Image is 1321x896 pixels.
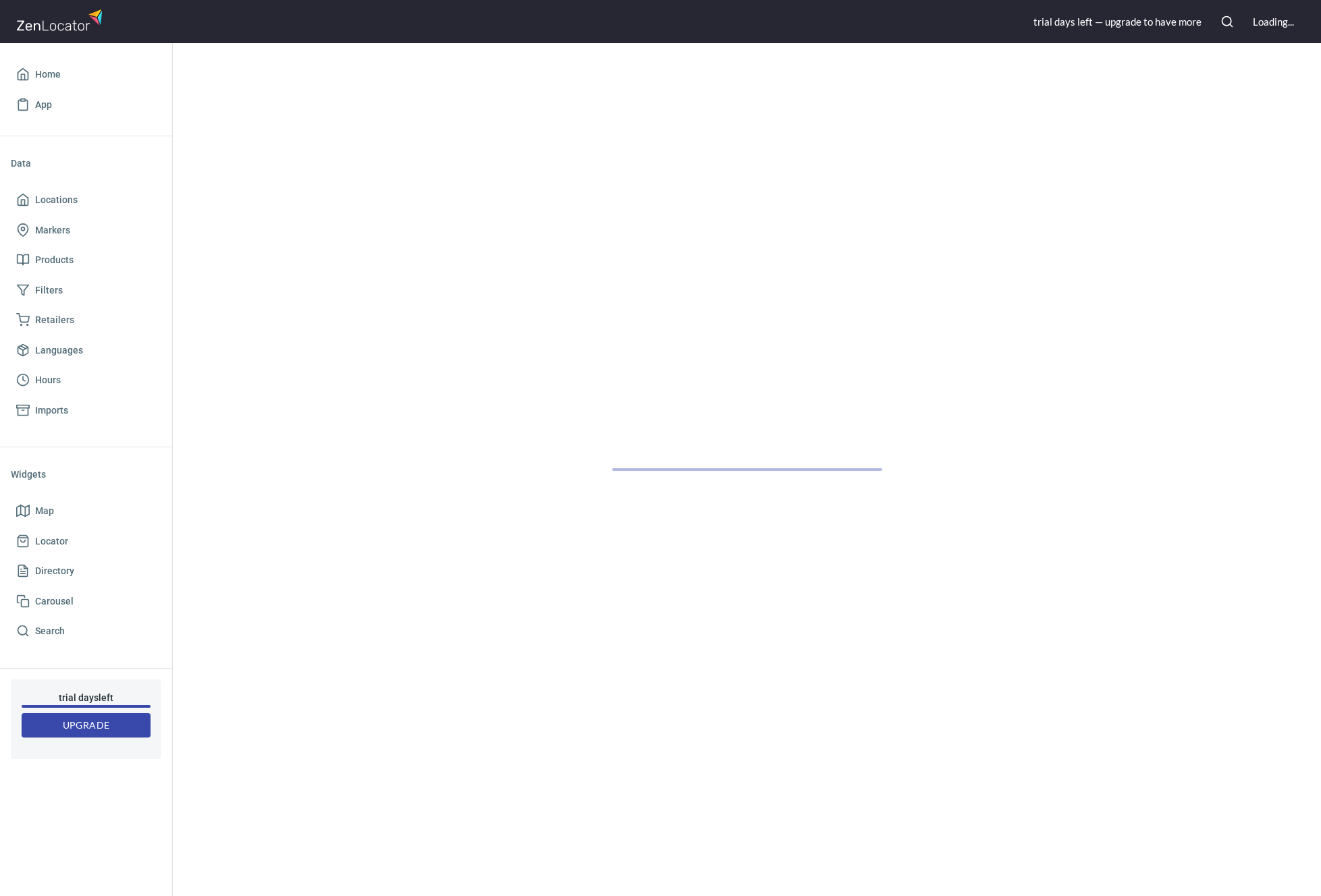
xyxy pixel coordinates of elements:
a: Languages [11,335,161,366]
li: Data [11,147,161,179]
img: zenlocator [16,5,107,34]
span: Filters [35,282,63,299]
a: Imports [11,395,161,426]
a: Products [11,245,161,275]
span: Carousel [35,593,74,610]
span: Markers [35,222,70,239]
a: Home [11,59,161,90]
a: Filters [11,275,161,306]
span: Imports [35,402,68,419]
a: Locator [11,526,161,557]
li: Widgets [11,458,161,491]
span: Home [35,66,61,83]
a: App [11,90,161,120]
h6: trial day s left [22,690,151,705]
span: Locations [35,192,78,208]
a: Directory [11,556,161,586]
a: Map [11,496,161,526]
a: Markers [11,215,161,246]
span: Upgrade [32,717,140,734]
span: Map [35,503,54,520]
span: Search [35,623,65,640]
a: Search [11,616,161,646]
div: trial day s left — upgrade to have more [1033,15,1202,29]
span: Retailers [35,312,74,329]
span: Languages [35,342,83,359]
button: Upgrade [22,713,151,738]
span: Products [35,252,74,269]
span: Locator [35,533,68,550]
span: App [35,96,52,113]
div: Loading... [1253,15,1294,29]
span: Hours [35,372,61,389]
a: Hours [11,365,161,395]
a: Retailers [11,305,161,335]
span: Directory [35,563,74,580]
a: Locations [11,185,161,215]
button: Search [1212,7,1242,36]
a: Carousel [11,586,161,617]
